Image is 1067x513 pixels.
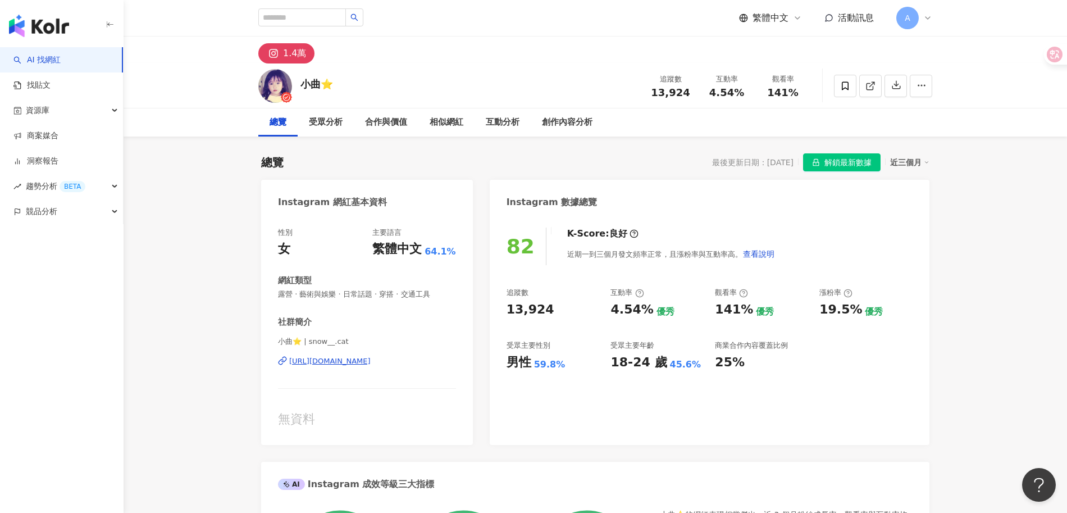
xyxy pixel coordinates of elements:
div: 觀看率 [715,288,748,298]
div: 男性 [507,354,531,371]
div: 近期一到三個月發文頻率正常，且漲粉率與互動率高。 [567,243,775,265]
div: 追蹤數 [507,288,528,298]
span: rise [13,183,21,190]
a: [URL][DOMAIN_NAME] [278,356,456,366]
div: 優秀 [656,306,674,318]
div: 觀看率 [762,74,804,85]
div: 最後更新日期：[DATE] [712,158,794,167]
div: 總覽 [261,155,284,170]
div: 25% [715,354,745,371]
div: 13,924 [507,301,554,319]
div: 受眾主要性別 [507,341,550,351]
div: 繁體中文 [372,240,422,258]
div: Instagram 成效等級三大指標 [278,478,434,491]
div: 互動率 [610,288,644,298]
div: Instagram 數據總覽 [507,196,598,208]
div: 近三個月 [890,155,929,170]
span: 解鎖最新數據 [824,154,872,172]
div: 互動率 [705,74,748,85]
div: 性別 [278,228,293,238]
span: 繁體中文 [753,12,788,24]
span: 13,924 [651,87,690,98]
a: 商案媒合 [13,130,58,142]
span: 64.1% [425,246,456,258]
div: 小曲⭐️ [300,77,333,91]
img: logo [9,15,69,37]
div: 18-24 歲 [610,354,667,371]
div: BETA [60,181,85,192]
span: search [350,13,358,21]
div: 總覽 [270,116,286,129]
a: 找貼文 [13,80,51,91]
div: 相似網紅 [430,116,463,129]
div: 19.5% [819,301,862,319]
span: 趨勢分析 [26,174,85,199]
div: 無資料 [278,411,456,428]
span: A [905,12,910,24]
div: 互動分析 [486,116,519,129]
div: 4.54% [610,301,653,319]
div: Instagram 網紅基本資料 [278,196,387,208]
button: 1.4萬 [258,43,314,63]
div: 141% [715,301,753,319]
div: 優秀 [865,306,883,318]
div: 1.4萬 [283,46,306,61]
div: 受眾分析 [309,116,343,129]
div: 商業合作內容覆蓋比例 [715,341,788,351]
button: 查看說明 [742,243,775,265]
span: lock [812,158,820,166]
span: 露營 · 藝術與娛樂 · 日常話題 · 穿搭 · 交通工具 [278,289,456,299]
span: 141% [767,87,799,98]
span: 資源庫 [26,98,49,123]
div: [URL][DOMAIN_NAME] [289,356,371,366]
div: 漲粉率 [819,288,852,298]
div: 網紅類型 [278,275,312,287]
a: 洞察報告 [13,156,58,167]
div: 創作內容分析 [542,116,592,129]
div: 女 [278,240,290,258]
div: 良好 [609,228,627,240]
div: 優秀 [756,306,774,318]
span: 小曲⭐️ | snow__.cat [278,337,456,347]
button: 解鎖最新數據 [803,153,881,171]
span: 4.54% [709,87,744,98]
div: 45.6% [670,358,701,371]
a: searchAI 找網紅 [13,55,61,66]
span: 查看說明 [743,249,774,258]
span: 活動訊息 [838,12,874,23]
span: 競品分析 [26,199,57,224]
div: 59.8% [534,358,566,371]
div: 82 [507,235,535,258]
div: 追蹤數 [649,74,692,85]
div: 合作與價值 [365,116,407,129]
div: 受眾主要年齡 [610,341,654,351]
div: 主要語言 [372,228,402,238]
div: AI [278,479,305,490]
div: 社群簡介 [278,316,312,328]
iframe: Help Scout Beacon - Open [1022,468,1056,502]
img: KOL Avatar [258,69,292,103]
div: K-Score : [567,228,639,240]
